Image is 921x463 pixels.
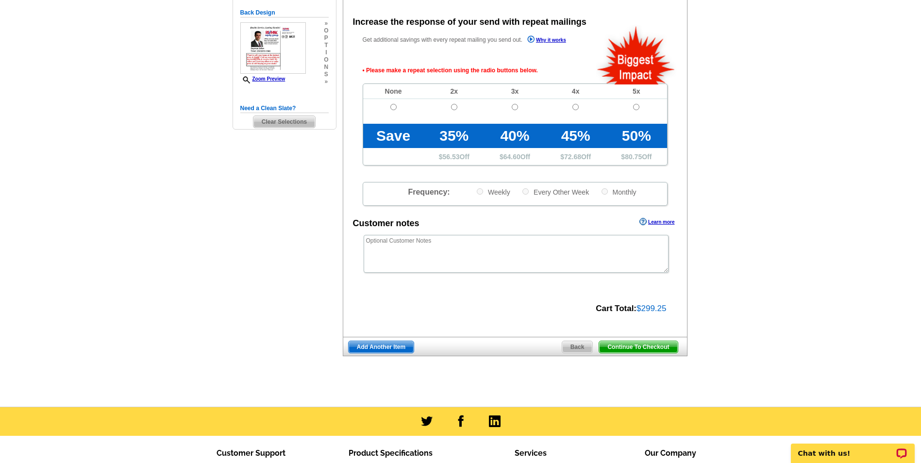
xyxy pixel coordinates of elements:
h5: Back Design [240,8,329,17]
td: None [363,84,424,99]
td: $ Off [606,148,667,165]
span: Clear Selections [253,116,315,128]
span: p [324,34,328,42]
img: biggestImpact.png [596,25,676,84]
label: Monthly [601,187,636,197]
td: $ Off [545,148,606,165]
td: 2x [424,84,485,99]
span: Our Company [645,448,696,458]
div: Customer notes [353,217,419,230]
span: $299.25 [636,304,666,313]
td: $ Off [424,148,485,165]
td: 5x [606,84,667,99]
span: Product Specifications [349,448,433,458]
span: o [324,56,328,64]
span: t [324,42,328,49]
td: 45% [545,124,606,148]
td: 50% [606,124,667,148]
span: Add Another Item [349,341,414,353]
span: 72.68 [564,153,581,161]
span: 80.75 [625,153,642,161]
span: Continue To Checkout [599,341,677,353]
a: Back [562,341,593,353]
a: Add Another Item [348,341,414,353]
span: o [324,27,328,34]
td: 4x [545,84,606,99]
span: » [324,20,328,27]
td: $ Off [485,148,545,165]
span: » [324,78,328,85]
span: Services [515,448,547,458]
iframe: LiveChat chat widget [785,432,921,463]
span: • Please make a repeat selection using the radio buttons below. [363,57,668,83]
a: Zoom Preview [240,76,285,82]
strong: Cart Total: [596,304,636,313]
span: Back [562,341,593,353]
label: Every Other Week [521,187,589,197]
a: Learn more [639,218,674,226]
label: Weekly [476,187,510,197]
span: Customer Support [217,448,285,458]
div: Increase the response of your send with repeat mailings [353,16,586,29]
h5: Need a Clean Slate? [240,104,329,113]
span: n [324,64,328,71]
input: Weekly [477,188,483,195]
td: 40% [485,124,545,148]
span: Frequency: [408,188,450,196]
td: Save [363,124,424,148]
span: 56.53 [443,153,460,161]
td: 3x [485,84,545,99]
td: 35% [424,124,485,148]
span: i [324,49,328,56]
input: Monthly [602,188,608,195]
a: Why it works [527,35,566,46]
img: small-thumb.jpg [240,22,306,74]
input: Every Other Week [522,188,529,195]
span: 64.60 [503,153,520,161]
p: Get additional savings with every repeat mailing you send out. [363,34,587,46]
span: s [324,71,328,78]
